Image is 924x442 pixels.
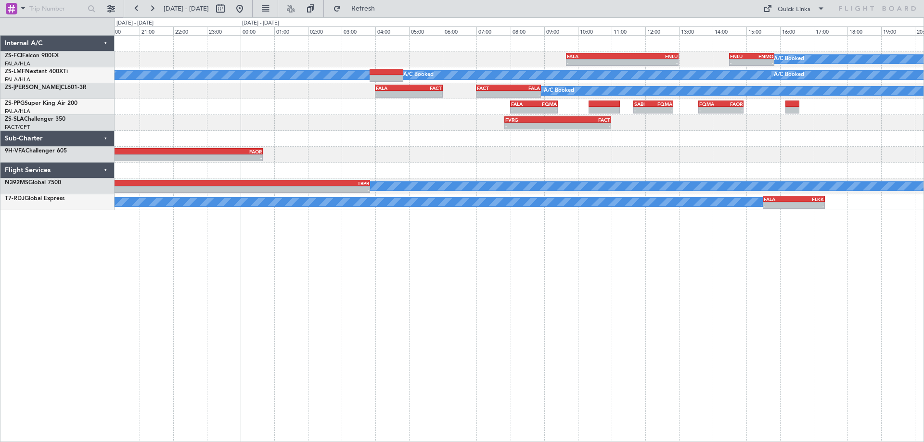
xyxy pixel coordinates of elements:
[140,26,173,35] div: 21:00
[5,53,59,59] a: ZS-FCIFalcon 900EX
[778,5,810,14] div: Quick Links
[679,26,713,35] div: 13:00
[5,148,26,154] span: 9H-VFA
[5,196,25,202] span: T7-RDJ
[567,60,622,65] div: -
[241,26,274,35] div: 00:00
[164,4,209,13] span: [DATE] - [DATE]
[207,26,241,35] div: 23:00
[5,180,61,186] a: N392MSGlobal 7500
[409,91,442,97] div: -
[343,5,384,12] span: Refresh
[699,107,721,113] div: -
[622,53,678,59] div: FNLU
[764,196,794,202] div: FALA
[713,26,746,35] div: 14:00
[138,155,262,161] div: -
[612,26,645,35] div: 11:00
[5,108,30,115] a: FALA/HLA
[654,101,672,107] div: FQMA
[29,1,85,16] input: Trip Number
[106,26,140,35] div: 20:00
[730,53,752,59] div: FNLU
[814,26,847,35] div: 17:00
[511,107,534,113] div: -
[764,202,794,208] div: -
[5,85,87,90] a: ZS-[PERSON_NAME]CL601-3R
[544,26,578,35] div: 09:00
[403,68,434,82] div: A/C Booked
[409,85,442,91] div: FACT
[5,196,64,202] a: T7-RDJGlobal Express
[5,76,30,83] a: FALA/HLA
[746,26,780,35] div: 15:00
[5,116,65,122] a: ZS-SLAChallenger 350
[634,107,653,113] div: -
[752,53,773,59] div: FNMO
[847,26,881,35] div: 18:00
[622,60,678,65] div: -
[758,1,830,16] button: Quick Links
[308,26,342,35] div: 02:00
[699,101,721,107] div: FQMA
[505,123,558,129] div: -
[730,60,752,65] div: -
[5,85,61,90] span: ZS-[PERSON_NAME]
[505,117,558,123] div: FVRG
[5,69,25,75] span: ZS-LMF
[558,123,610,129] div: -
[172,187,369,192] div: -
[5,69,68,75] a: ZS-LMFNextant 400XTi
[5,53,22,59] span: ZS-FCI
[5,101,77,106] a: ZS-PPGSuper King Air 200
[172,180,369,186] div: TBPB
[534,101,557,107] div: FQMA
[544,84,574,98] div: A/C Booked
[5,180,28,186] span: N392MS
[173,26,207,35] div: 22:00
[443,26,476,35] div: 06:00
[774,68,804,82] div: A/C Booked
[5,101,25,106] span: ZS-PPG
[721,107,743,113] div: -
[242,19,279,27] div: [DATE] - [DATE]
[5,60,30,67] a: FALA/HLA
[511,26,544,35] div: 08:00
[511,101,534,107] div: FALA
[752,60,773,65] div: -
[881,26,915,35] div: 19:00
[274,26,308,35] div: 01:00
[509,91,540,97] div: -
[5,116,24,122] span: ZS-SLA
[375,26,409,35] div: 04:00
[342,26,375,35] div: 03:00
[578,26,612,35] div: 10:00
[654,107,672,113] div: -
[558,117,610,123] div: FACT
[329,1,386,16] button: Refresh
[5,148,67,154] a: 9H-VFAChallenger 605
[721,101,743,107] div: FAOR
[476,26,510,35] div: 07:00
[534,107,557,113] div: -
[567,53,622,59] div: FALA
[780,26,814,35] div: 16:00
[5,124,30,131] a: FACT/CPT
[477,85,508,91] div: FACT
[409,26,443,35] div: 05:00
[794,196,823,202] div: FLKK
[116,19,154,27] div: [DATE] - [DATE]
[634,101,653,107] div: SABI
[376,85,409,91] div: FALA
[376,91,409,97] div: -
[774,52,804,66] div: A/C Booked
[477,91,508,97] div: -
[794,202,823,208] div: -
[645,26,679,35] div: 12:00
[509,85,540,91] div: FALA
[138,149,262,154] div: FAOR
